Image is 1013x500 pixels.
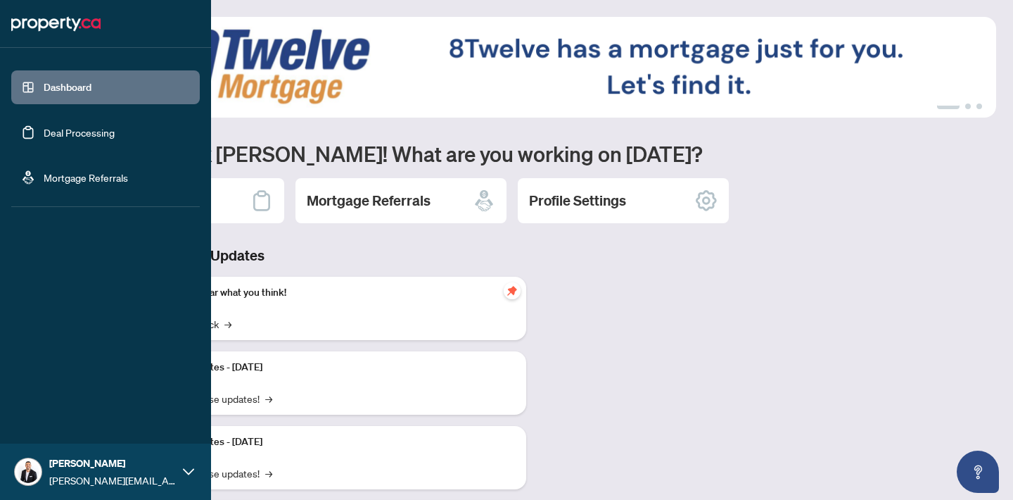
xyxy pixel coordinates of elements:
button: 1 [937,104,960,109]
span: pushpin [504,282,521,299]
button: 3 [976,104,982,109]
span: → [265,465,272,481]
img: Profile Icon [15,458,42,485]
button: 2 [965,104,971,109]
button: Open asap [957,451,999,493]
h2: Mortgage Referrals [307,191,431,211]
p: We want to hear what you think! [148,285,515,301]
span: → [265,391,272,406]
h2: Profile Settings [529,191,626,211]
img: logo [11,13,101,35]
span: [PERSON_NAME] [49,456,176,471]
span: → [224,316,231,332]
a: Deal Processing [44,126,115,139]
a: Dashboard [44,81,91,94]
a: Mortgage Referrals [44,171,128,184]
img: Slide 0 [73,17,996,118]
h3: Brokerage & Industry Updates [73,246,526,265]
p: Platform Updates - [DATE] [148,435,515,450]
p: Platform Updates - [DATE] [148,360,515,375]
span: [PERSON_NAME][EMAIL_ADDRESS][PERSON_NAME][DOMAIN_NAME] [49,473,176,488]
h1: Welcome back [PERSON_NAME]! What are you working on [DATE]? [73,140,996,167]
